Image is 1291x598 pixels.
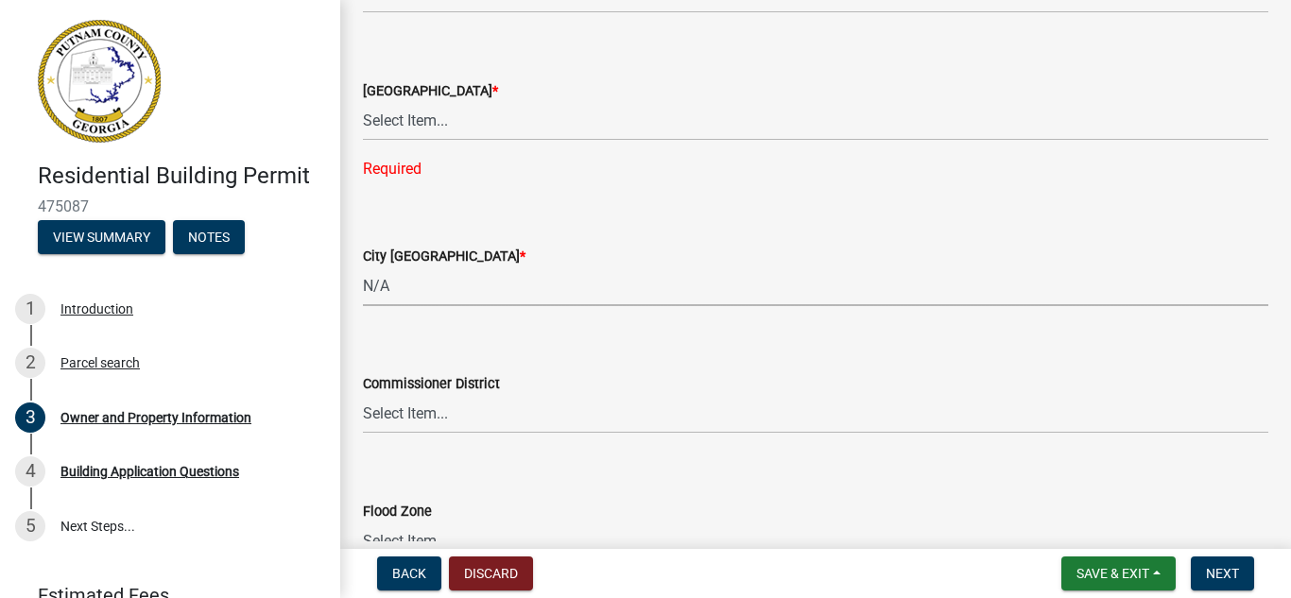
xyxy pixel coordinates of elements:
[15,456,45,487] div: 4
[1191,556,1254,590] button: Next
[363,158,1268,180] div: Required
[363,505,432,519] label: Flood Zone
[363,85,498,98] label: [GEOGRAPHIC_DATA]
[38,231,165,246] wm-modal-confirm: Summary
[60,465,239,478] div: Building Application Questions
[15,511,45,541] div: 5
[1061,556,1176,590] button: Save & Exit
[60,411,251,424] div: Owner and Property Information
[363,378,500,391] label: Commissioner District
[15,402,45,433] div: 3
[392,566,426,581] span: Back
[38,20,161,143] img: Putnam County, Georgia
[449,556,533,590] button: Discard
[1076,566,1149,581] span: Save & Exit
[60,302,133,316] div: Introduction
[363,250,525,264] label: City [GEOGRAPHIC_DATA]
[1206,566,1239,581] span: Next
[38,197,302,215] span: 475087
[173,231,245,246] wm-modal-confirm: Notes
[60,356,140,369] div: Parcel search
[15,294,45,324] div: 1
[38,220,165,254] button: View Summary
[15,348,45,378] div: 2
[38,162,325,190] h4: Residential Building Permit
[173,220,245,254] button: Notes
[377,556,441,590] button: Back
